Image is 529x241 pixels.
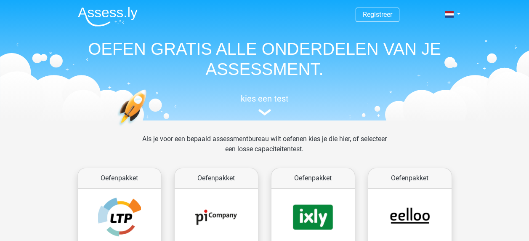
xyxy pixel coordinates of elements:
img: oefenen [117,89,179,166]
img: assessment [258,109,271,115]
img: Assessly [78,7,138,27]
a: Registreer [363,11,392,19]
h5: kies een test [71,94,458,104]
div: Als je voor een bepaald assessmentbureau wilt oefenen kies je die hier, of selecteer een losse ca... [136,134,393,164]
a: kies een test [71,94,458,116]
h1: OEFEN GRATIS ALLE ONDERDELEN VAN JE ASSESSMENT. [71,39,458,79]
